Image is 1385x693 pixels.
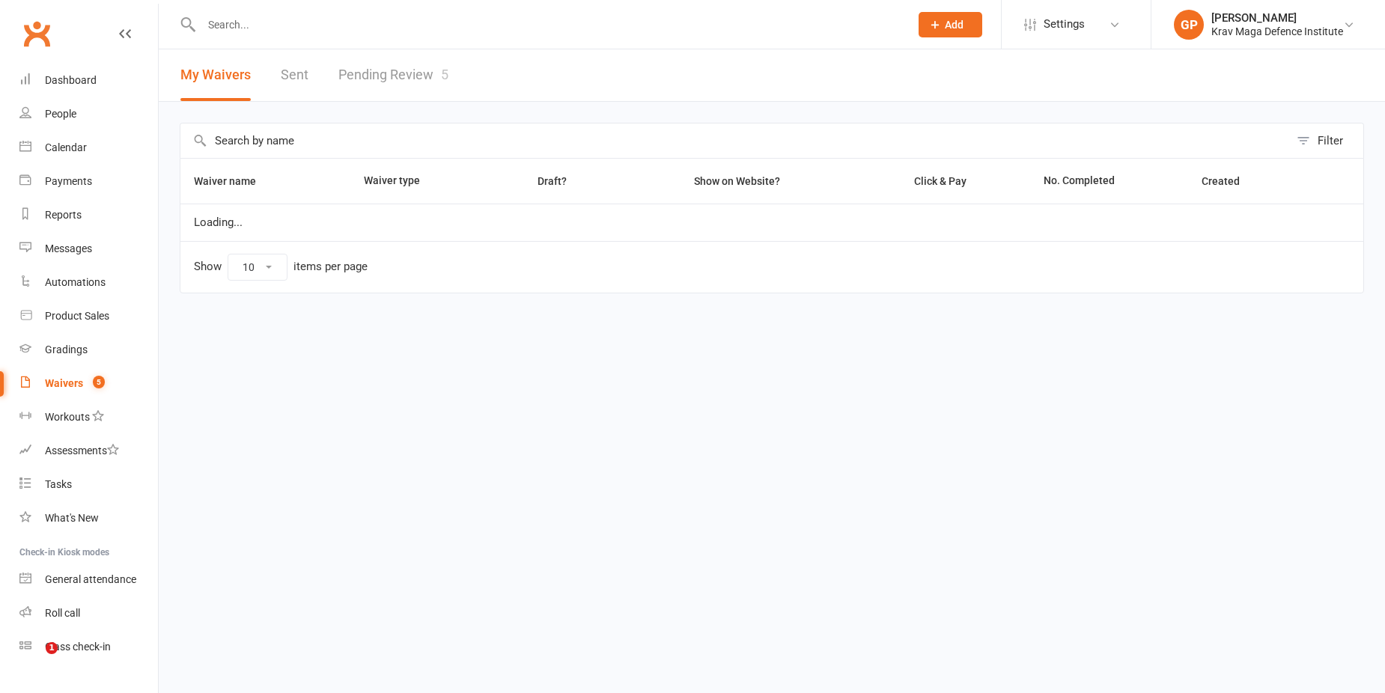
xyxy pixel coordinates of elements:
[180,204,1363,241] td: Loading...
[1202,175,1256,187] span: Created
[19,266,158,299] a: Automations
[1030,159,1188,204] th: No. Completed
[19,630,158,664] a: Class kiosk mode
[19,333,158,367] a: Gradings
[45,344,88,355] div: Gradings
[45,641,111,653] div: Class check-in
[338,49,448,101] a: Pending Review5
[45,478,72,490] div: Tasks
[45,209,82,221] div: Reports
[1202,172,1256,190] button: Created
[19,596,158,630] a: Roll call
[694,175,780,187] span: Show on Website?
[19,299,158,333] a: Product Sales
[945,19,964,31] span: Add
[19,468,158,501] a: Tasks
[19,64,158,97] a: Dashboard
[538,175,567,187] span: Draft?
[1211,11,1343,25] div: [PERSON_NAME]
[19,434,158,468] a: Assessments
[1044,7,1085,41] span: Settings
[45,377,83,389] div: Waivers
[19,97,158,131] a: People
[45,276,106,288] div: Automations
[1211,25,1343,38] div: Krav Maga Defence Institute
[1289,123,1363,158] button: Filter
[194,175,273,187] span: Waiver name
[45,512,99,524] div: What's New
[45,607,80,619] div: Roll call
[45,141,87,153] div: Calendar
[19,165,158,198] a: Payments
[45,242,92,254] div: Messages
[19,198,158,232] a: Reports
[1318,132,1343,150] div: Filter
[93,376,105,388] span: 5
[180,123,1289,158] input: Search by name
[194,254,368,281] div: Show
[919,12,982,37] button: Add
[681,172,797,190] button: Show on Website?
[19,400,158,434] a: Workouts
[524,172,583,190] button: Draft?
[19,367,158,400] a: Waivers 5
[45,310,109,322] div: Product Sales
[45,175,92,187] div: Payments
[19,232,158,266] a: Messages
[441,67,448,82] span: 5
[180,49,251,101] button: My Waivers
[19,501,158,535] a: What's New
[15,642,51,678] iframe: Intercom live chat
[45,445,119,457] div: Assessments
[293,260,368,273] div: items per page
[19,131,158,165] a: Calendar
[197,14,899,35] input: Search...
[45,74,97,86] div: Dashboard
[194,172,273,190] button: Waiver name
[45,108,76,120] div: People
[45,411,90,423] div: Workouts
[914,175,967,187] span: Click & Pay
[1174,10,1204,40] div: GP
[19,563,158,596] a: General attendance kiosk mode
[45,573,136,585] div: General attendance
[46,642,58,654] span: 1
[350,159,484,204] th: Waiver type
[901,172,983,190] button: Click & Pay
[18,15,55,52] a: Clubworx
[281,49,308,101] a: Sent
